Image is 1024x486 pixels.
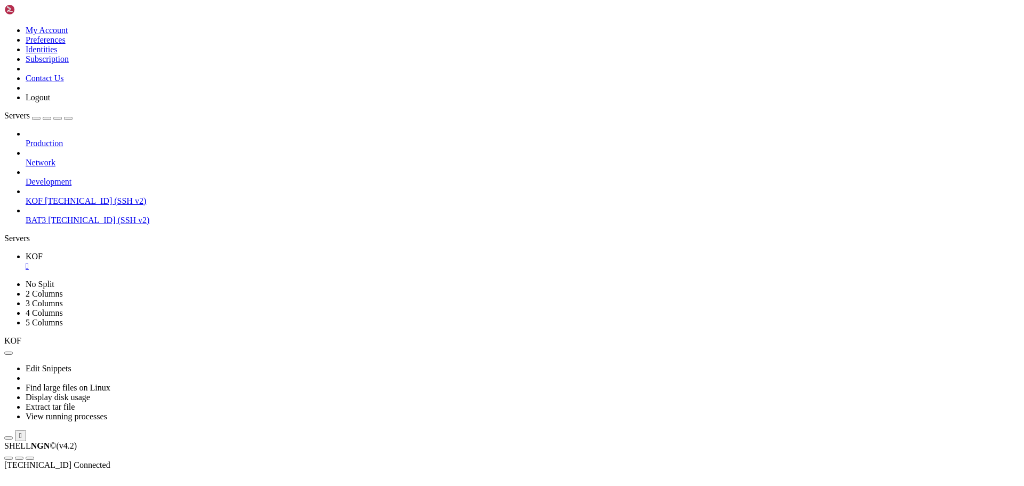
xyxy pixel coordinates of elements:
a: No Split [26,280,54,289]
span: KOF [26,252,43,261]
a: Edit Snippets [26,364,71,373]
span: Servers [4,111,30,120]
a: View running processes [26,412,107,421]
div:  [19,432,22,440]
a: BAT3 [TECHNICAL_ID] (SSH v2) [26,216,1020,225]
a: KOF [26,252,1020,271]
a: Find large files on Linux [26,383,110,392]
li: Development [26,168,1020,187]
a: Logout [26,93,50,102]
a: 2 Columns [26,289,63,298]
a:  [26,261,1020,271]
div: Servers [4,234,1020,243]
span: [TECHNICAL_ID] (SSH v2) [45,196,146,205]
span: Network [26,158,55,167]
a: Display disk usage [26,393,90,402]
span: BAT3 [26,216,46,225]
a: Production [26,139,1020,148]
a: 4 Columns [26,308,63,317]
a: Network [26,158,1020,168]
a: Development [26,177,1020,187]
a: KOF [TECHNICAL_ID] (SSH v2) [26,196,1020,206]
span: Development [26,177,71,186]
a: My Account [26,26,68,35]
span: Production [26,139,63,148]
img: Shellngn [4,4,66,15]
span: KOF [4,336,21,345]
a: Identities [26,45,58,54]
a: 3 Columns [26,299,63,308]
li: KOF [TECHNICAL_ID] (SSH v2) [26,187,1020,206]
button:  [15,430,26,441]
a: Servers [4,111,73,120]
li: Production [26,129,1020,148]
li: BAT3 [TECHNICAL_ID] (SSH v2) [26,206,1020,225]
a: Extract tar file [26,402,75,411]
a: Subscription [26,54,69,63]
a: Preferences [26,35,66,44]
a: Contact Us [26,74,64,83]
span: [TECHNICAL_ID] (SSH v2) [48,216,149,225]
span: KOF [26,196,43,205]
li: Network [26,148,1020,168]
a: 5 Columns [26,318,63,327]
